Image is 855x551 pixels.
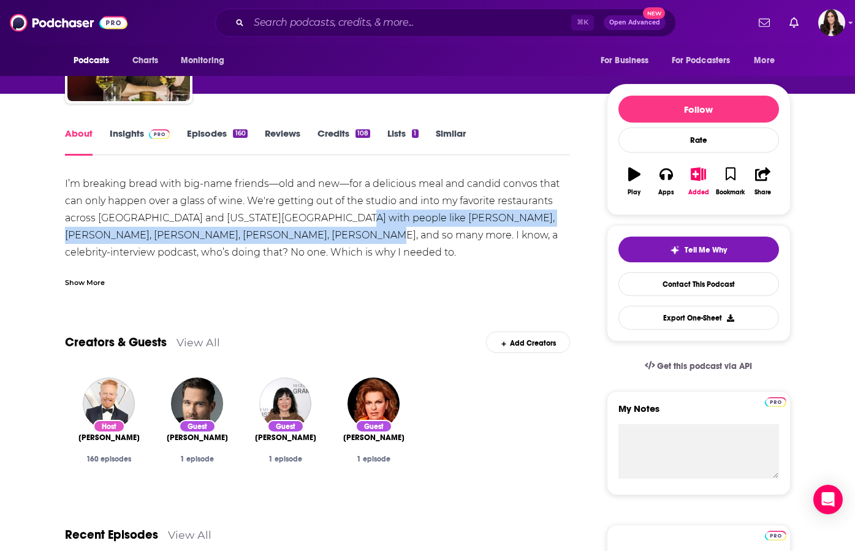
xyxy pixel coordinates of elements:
[172,49,240,72] button: open menu
[74,52,110,69] span: Podcasts
[171,378,223,430] img: Luke Macfarlane
[215,9,676,37] div: Search podcasts, credits, & more...
[628,189,640,196] div: Play
[765,397,786,407] img: Podchaser Pro
[754,12,775,33] a: Show notifications dropdown
[818,9,845,36] img: User Profile
[163,455,232,463] div: 1 episode
[65,527,158,542] a: Recent Episodes
[267,420,304,433] div: Guest
[343,433,405,443] a: Sandra Bernhard
[765,395,786,407] a: Pro website
[65,127,93,156] a: About
[754,52,775,69] span: More
[813,485,843,514] div: Open Intercom Messenger
[187,127,247,156] a: Episodes160
[765,531,786,541] img: Podchaser Pro
[251,455,320,463] div: 1 episode
[754,189,771,196] div: Share
[604,15,666,30] button: Open AdvancedNew
[387,127,418,156] a: Lists1
[635,351,762,381] a: Get this podcast via API
[618,272,779,296] a: Contact This Podcast
[255,433,316,443] span: [PERSON_NAME]
[78,433,140,443] a: Jesse Tyler Ferguson
[601,52,649,69] span: For Business
[658,189,674,196] div: Apps
[715,159,747,203] button: Bookmark
[233,129,247,138] div: 160
[618,159,650,203] button: Play
[149,129,170,139] img: Podchaser Pro
[785,12,804,33] a: Show notifications dropdown
[618,306,779,330] button: Export One-Sheet
[618,237,779,262] button: tell me why sparkleTell Me Why
[317,127,370,156] a: Credits108
[818,9,845,36] span: Logged in as RebeccaShapiro
[685,245,727,255] span: Tell Me Why
[650,159,682,203] button: Apps
[618,96,779,123] button: Follow
[670,245,680,255] img: tell me why sparkle
[177,336,220,349] a: View All
[618,403,779,424] label: My Notes
[181,52,224,69] span: Monitoring
[355,420,392,433] div: Guest
[65,49,126,72] button: open menu
[75,455,143,463] div: 160 episodes
[745,49,790,72] button: open menu
[124,49,166,72] a: Charts
[167,433,228,443] a: Luke Macfarlane
[412,129,418,138] div: 1
[682,159,714,203] button: Added
[618,127,779,153] div: Rate
[643,7,665,19] span: New
[168,528,211,541] a: View All
[93,420,125,433] div: Host
[179,420,216,433] div: Guest
[571,15,594,31] span: ⌘ K
[132,52,159,69] span: Charts
[110,127,170,156] a: InsightsPodchaser Pro
[167,433,228,443] span: [PERSON_NAME]
[657,361,752,371] span: Get this podcast via API
[716,189,745,196] div: Bookmark
[436,127,466,156] a: Similar
[10,11,127,34] img: Podchaser - Follow, Share and Rate Podcasts
[348,378,400,430] img: Sandra Bernhard
[83,378,135,430] img: Jesse Tyler Ferguson
[249,13,571,32] input: Search podcasts, credits, & more...
[672,52,731,69] span: For Podcasters
[265,127,300,156] a: Reviews
[765,529,786,541] a: Pro website
[255,433,316,443] a: Margaret Cho
[609,20,660,26] span: Open Advanced
[818,9,845,36] button: Show profile menu
[747,159,778,203] button: Share
[664,49,748,72] button: open menu
[78,433,140,443] span: [PERSON_NAME]
[259,378,311,430] img: Margaret Cho
[688,189,709,196] div: Added
[65,335,167,350] a: Creators & Guests
[486,332,570,353] div: Add Creators
[340,455,408,463] div: 1 episode
[343,433,405,443] span: [PERSON_NAME]
[355,129,370,138] div: 108
[592,49,664,72] button: open menu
